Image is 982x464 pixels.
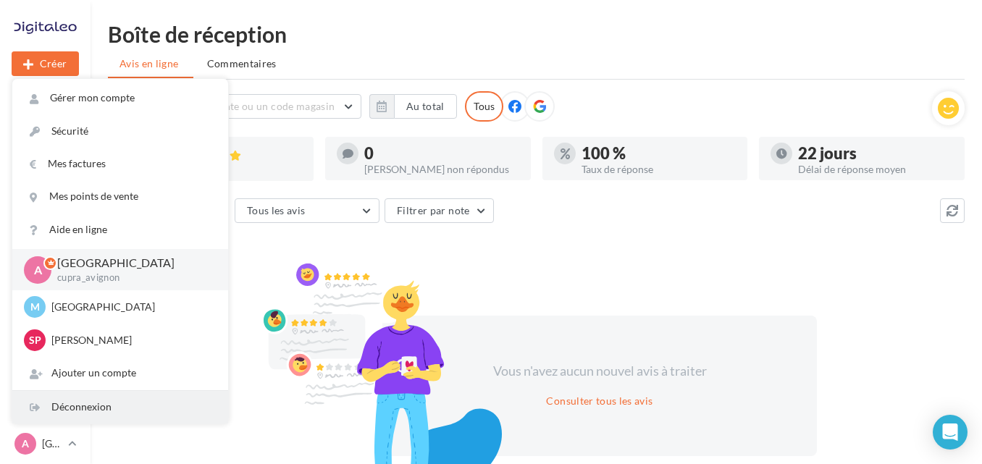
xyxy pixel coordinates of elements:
[394,94,457,119] button: Au total
[12,180,228,213] a: Mes points de vente
[364,164,519,174] div: [PERSON_NAME] non répondus
[51,300,211,314] p: [GEOGRAPHIC_DATA]
[385,198,494,223] button: Filtrer par note
[12,357,228,389] div: Ajouter un compte
[42,436,62,451] p: [GEOGRAPHIC_DATA]
[12,391,228,423] div: Déconnexion
[57,255,205,271] p: [GEOGRAPHIC_DATA]
[12,51,79,76] div: Nouvelle campagne
[34,261,42,278] span: A
[108,23,965,45] div: Boîte de réception
[364,145,519,161] div: 0
[582,145,736,161] div: 100 %
[540,392,658,410] button: Consulter tous les avis
[12,115,228,148] a: Sécurité
[798,145,953,161] div: 22 jours
[108,94,361,119] button: Choisir un point de vente ou un code magasin
[22,436,29,451] span: A
[207,56,277,71] span: Commentaires
[369,94,457,119] button: Au total
[933,415,968,450] div: Open Intercom Messenger
[475,362,724,381] div: Vous n'avez aucun nouvel avis à traiter
[51,333,211,347] p: [PERSON_NAME]
[582,164,736,174] div: Taux de réponse
[12,51,79,76] button: Créer
[30,300,40,314] span: M
[798,164,953,174] div: Délai de réponse moyen
[12,430,79,457] a: A [GEOGRAPHIC_DATA]
[235,198,379,223] button: Tous les avis
[29,333,41,347] span: Sp
[12,148,228,180] a: Mes factures
[12,214,228,246] a: Aide en ligne
[12,82,228,114] a: Gérer mon compte
[465,91,503,122] div: Tous
[247,204,306,216] span: Tous les avis
[57,271,205,284] p: cupra_avignon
